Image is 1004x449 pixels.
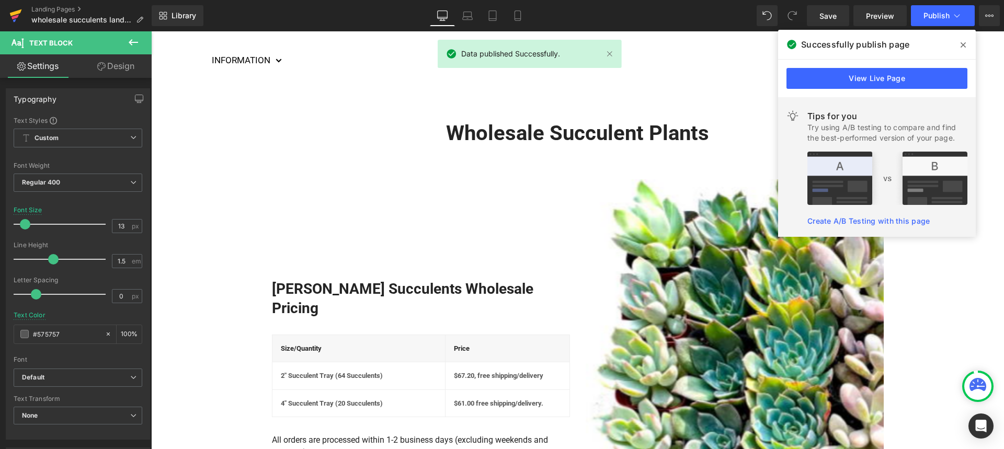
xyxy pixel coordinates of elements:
div: Letter Spacing [14,277,142,284]
div: Typography [14,89,56,103]
strong: 4" Succulent Tray (20 Succulents) [130,368,232,376]
a: Laptop [455,5,480,26]
a: Preview [853,5,907,26]
button: More [979,5,1000,26]
b: Regular 400 [22,178,61,186]
a: Design [78,54,154,78]
span: em [132,258,141,264]
b: None [22,411,38,419]
h4: Size/Quantity [130,312,286,323]
span: Data published Successfully. [461,48,560,60]
button: Publish [911,5,975,26]
span: px [132,293,141,300]
strong: 2" Succulent Tray (64 Succulents) [130,340,232,348]
a: View Live Page [786,68,967,89]
a: Landing Pages [31,5,152,14]
div: Line Height [14,241,142,249]
span: Text Block [29,39,73,47]
div: Text Transform [14,395,142,402]
span: Library [172,11,196,20]
img: tip.png [807,152,967,205]
strong: $61.00 free shipping/delivery. [303,368,392,376]
span: Successfully publish page [801,38,909,51]
button: Redo [782,5,803,26]
span: Save [819,10,837,21]
div: Text Color [14,312,45,319]
b: Custom [35,134,59,143]
div: Tips for you [807,110,967,122]
div: Text Styles [14,116,142,124]
span: Publish [923,11,950,20]
div: Open Intercom Messenger [968,413,994,439]
a: Mobile [505,5,530,26]
h4: Price [303,312,410,323]
span: px [132,223,141,229]
div: Try using A/B testing to compare and find the best-performed version of your page. [807,122,967,143]
h1: Wholesale Succulent Plants [121,88,733,116]
div: Font [14,356,142,363]
button: Undo [757,5,778,26]
i: Default [22,373,44,382]
a: Tablet [480,5,505,26]
a: INFORMATION [61,21,131,38]
img: light.svg [786,110,799,122]
a: Desktop [430,5,455,26]
h3: [PERSON_NAME] Succulents Wholesale Pricing [121,248,419,286]
a: Create A/B Testing with this page [807,216,930,225]
div: Font Weight [14,162,142,169]
div: Font Size [14,206,42,214]
div: % [117,325,142,343]
a: New Library [152,5,203,26]
span: wholesale succulents landing page [31,16,132,24]
span: Preview [866,10,894,21]
input: Color [33,328,100,340]
strong: $67.20, free shipping/delivery [303,340,392,348]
